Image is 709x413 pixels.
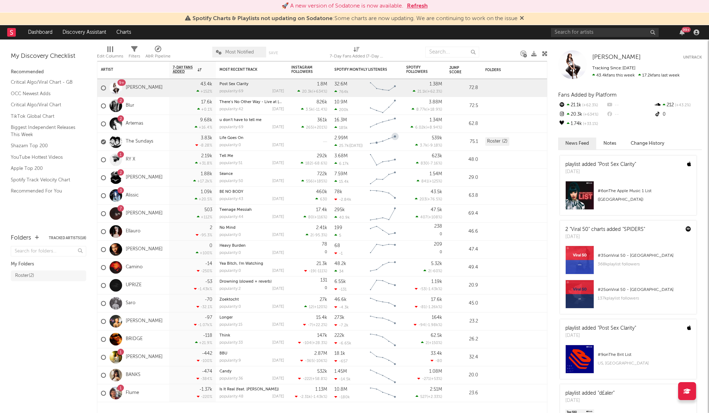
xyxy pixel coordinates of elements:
[558,138,596,149] button: News Feed
[219,298,239,302] a: Zoektocht
[598,326,636,331] a: "Post Sex Clarity"
[219,226,284,230] div: No Mind
[406,241,442,258] div: 0
[219,262,284,266] div: Yea Bitch, I'm Watching
[367,259,399,277] svg: Chart title
[15,272,34,280] div: Roster ( 2 )
[449,173,478,182] div: 29.0
[334,251,343,256] div: -1
[126,300,135,306] a: Saro
[219,136,284,140] div: Life Goes On
[317,118,327,122] div: 361k
[219,118,261,122] a: u don't have to tell me
[291,241,327,258] div: 0
[581,103,598,107] span: +62.3 %
[193,179,212,184] div: +17.2k %
[269,51,278,55] button: Save
[219,68,273,72] div: Most Recent Track
[407,2,428,10] button: Refresh
[558,92,617,98] span: Fans Added by Platform
[367,205,399,223] svg: Chart title
[200,118,212,122] div: 9.68k
[565,233,645,241] div: [DATE]
[367,79,399,97] svg: Chart title
[417,90,426,94] span: 21.1k
[334,125,348,130] div: 185k
[316,226,327,230] div: 2.41k
[196,233,212,237] div: -95.3 %
[11,270,86,281] a: Roster(2)
[219,136,244,140] a: Life Goes On
[449,191,478,200] div: 63.8
[334,100,347,105] div: 10.9M
[430,118,442,122] div: 1.34M
[219,82,249,86] a: Post Sex Clarity
[334,190,342,194] div: 78k
[427,90,441,94] span: +62.3 %
[272,269,284,273] div: [DATE]
[367,97,399,115] svg: Chart title
[11,234,31,242] div: Folders
[427,198,441,201] span: +76.5 %
[449,120,478,128] div: 62.8
[334,143,363,148] div: 25.7k ( [DATE] )
[310,233,312,237] span: 2
[334,208,345,212] div: 295k
[317,154,327,158] div: 292k
[592,54,641,61] a: [PERSON_NAME]
[219,208,284,212] div: Teenage Messiah
[558,119,606,129] div: 1.74k
[57,25,111,40] a: Discovery Assistant
[432,136,442,140] div: 539k
[560,181,696,215] a: #6onThe Apple Music 1 List ([GEOGRAPHIC_DATA])
[219,251,241,255] div: popularity: 0
[209,243,212,248] div: 0
[449,66,467,74] div: Jump Score
[596,138,624,149] button: Notes
[204,208,212,212] div: 503
[317,82,327,87] div: 1.8M
[680,29,685,35] button: 99+
[145,52,171,61] div: A&R Pipeline
[126,264,143,270] a: Camino
[314,180,326,184] span: +185 %
[334,172,347,176] div: 7.59M
[297,89,327,94] div: ( )
[330,43,384,64] div: 7-Day Fans Added (7-Day Fans Added)
[305,162,312,166] span: 182
[304,269,327,273] div: ( )
[173,65,196,74] span: 7-Day Fans Added
[219,100,318,104] a: There’s No Other Way - Live at [GEOGRAPHIC_DATA]
[598,359,691,368] div: US, [GEOGRAPHIC_DATA]
[334,243,340,248] div: 68
[219,226,236,230] a: No Mind
[219,107,243,111] div: popularity: 42
[301,125,327,130] div: ( )
[126,85,163,91] a: [PERSON_NAME]
[415,143,442,148] div: ( )
[219,89,244,93] div: popularity: 69
[334,154,348,158] div: 3.68M
[97,43,123,64] div: Edit Columns
[565,168,636,176] div: [DATE]
[219,118,284,122] div: u don't have to tell me
[449,138,478,146] div: 75.1
[485,68,539,72] div: Folders
[367,115,399,133] svg: Chart title
[219,316,233,320] a: Longer
[219,172,284,176] div: Séance
[412,107,442,112] div: ( )
[428,269,430,273] span: 2
[11,153,79,161] a: YouTube Hottest Videos
[598,286,691,294] div: # 25 on Viral 50 - [GEOGRAPHIC_DATA]
[413,89,442,94] div: ( )
[417,179,442,184] div: ( )
[272,179,284,183] div: [DATE]
[272,197,284,201] div: [DATE]
[560,280,696,314] a: #25onViral 50 - [GEOGRAPHIC_DATA]137kplaylist followers
[334,179,349,184] div: 15.4k
[11,101,79,109] a: Critical Algo/Viral Chart
[219,143,241,147] div: popularity: 0
[330,52,384,61] div: 7-Day Fans Added (7-Day Fans Added)
[201,154,212,158] div: 2.19k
